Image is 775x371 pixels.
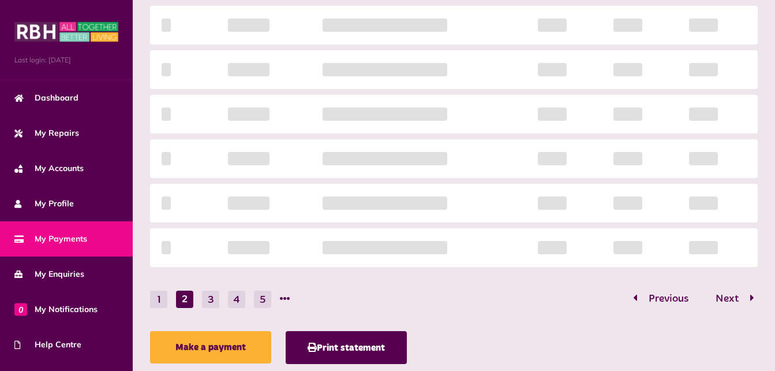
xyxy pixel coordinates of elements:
span: Last login: [DATE] [14,55,118,65]
span: 0 [14,303,27,316]
span: Help Centre [14,339,81,351]
span: My Notifications [14,303,98,316]
button: Print statement [286,331,407,364]
span: My Profile [14,198,74,210]
span: My Payments [14,233,87,245]
span: My Accounts [14,162,84,175]
a: Make a payment [150,331,271,363]
span: Dashboard [14,92,78,104]
span: My Enquiries [14,268,84,280]
img: MyRBH [14,20,118,43]
span: My Repairs [14,127,79,139]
